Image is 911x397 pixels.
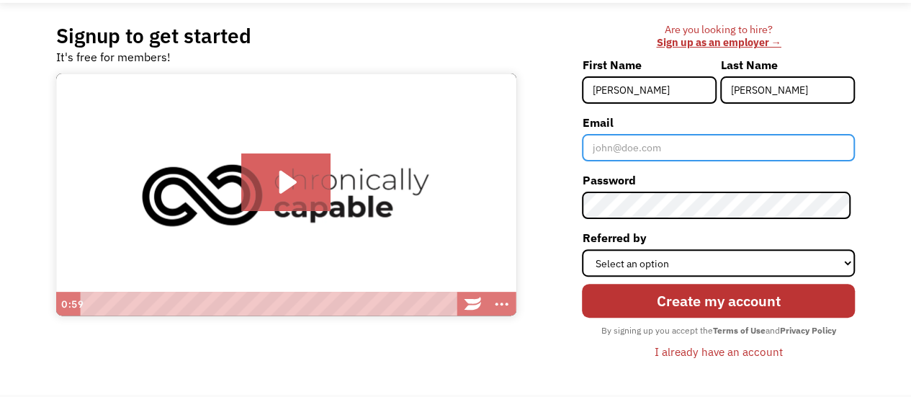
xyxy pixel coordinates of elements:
[56,73,516,317] img: Introducing Chronically Capable
[582,53,855,364] form: Member-Signup-Form
[582,226,855,249] label: Referred by
[582,284,855,317] input: Create my account
[241,153,331,211] button: Play Video: Introducing Chronically Capable
[582,111,855,134] label: Email
[582,134,855,161] input: john@doe.com
[644,339,794,364] a: I already have an account
[655,343,783,360] div: I already have an account
[488,292,516,316] button: Show more buttons
[780,325,836,336] strong: Privacy Policy
[582,23,855,50] div: Are you looking to hire? ‍
[582,169,855,192] label: Password
[656,35,781,49] a: Sign up as an employer →
[594,321,843,340] div: By signing up you accept the and
[713,325,766,336] strong: Terms of Use
[87,292,452,316] div: Playbar
[459,292,488,316] a: Wistia Logo -- Learn More
[582,76,717,104] input: Joni
[582,53,717,76] label: First Name
[56,23,251,48] h2: Signup to get started
[56,48,171,66] div: It's free for members!
[720,53,855,76] label: Last Name
[720,76,855,104] input: Mitchell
